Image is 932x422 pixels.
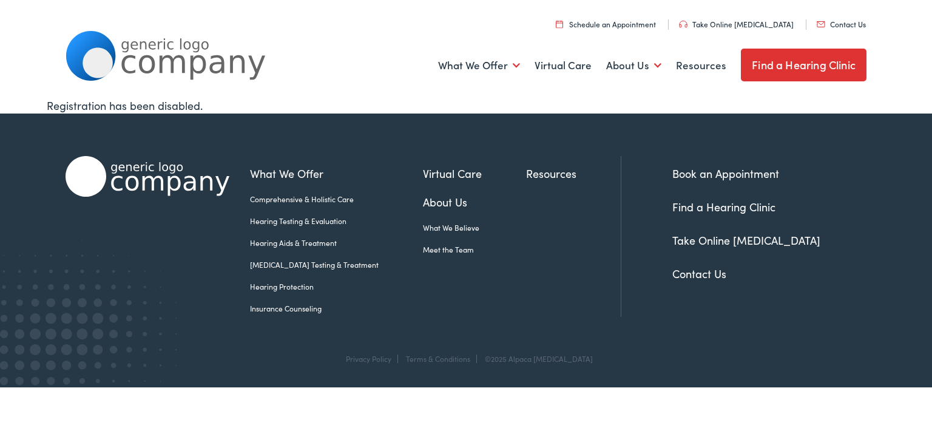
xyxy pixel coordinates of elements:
a: Privacy Policy [346,353,391,364]
a: Find a Hearing Clinic [741,49,866,81]
a: Meet the Team [423,244,526,255]
a: Virtual Care [535,43,592,88]
a: Comprehensive & Holistic Care [250,194,423,205]
a: Terms & Conditions [406,353,470,364]
a: Resources [526,165,621,182]
a: What We Believe [423,222,526,233]
a: [MEDICAL_DATA] Testing & Treatment [250,259,423,270]
a: Book an Appointment [672,166,779,181]
a: Hearing Protection [250,281,423,292]
img: utility icon [679,21,687,28]
a: About Us [423,194,526,210]
a: Insurance Counseling [250,303,423,314]
a: Contact Us [672,266,726,281]
a: Take Online [MEDICAL_DATA] [679,19,794,29]
div: ©2025 Alpaca [MEDICAL_DATA] [479,355,593,363]
div: Registration has been disabled. [47,97,885,114]
img: Alpaca Audiology [66,156,229,197]
img: utility icon [817,21,825,27]
a: Resources [676,43,726,88]
a: About Us [606,43,661,88]
a: Hearing Testing & Evaluation [250,216,423,226]
a: Contact Us [817,19,866,29]
a: What We Offer [250,165,423,182]
a: Hearing Aids & Treatment [250,237,423,248]
a: What We Offer [438,43,520,88]
a: Take Online [MEDICAL_DATA] [672,233,820,248]
a: Schedule an Appointment [556,19,656,29]
a: Virtual Care [423,165,526,182]
img: utility icon [556,20,563,28]
a: Find a Hearing Clinic [672,199,775,214]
